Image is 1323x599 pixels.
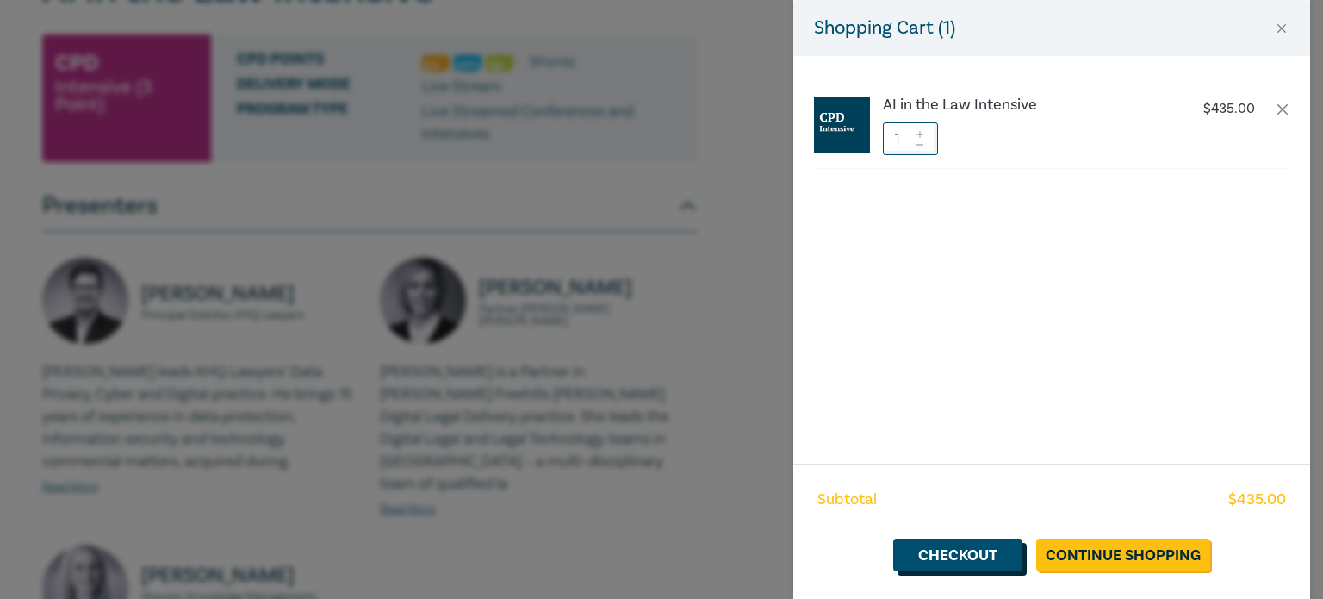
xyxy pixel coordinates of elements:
input: 1 [883,122,938,155]
img: CPD%20Intensive.jpg [814,97,870,153]
span: $ 435.00 [1228,489,1286,511]
h5: Shopping Cart ( 1 ) [814,14,955,42]
a: AI in the Law Intensive [883,97,1169,114]
a: Continue Shopping [1036,539,1210,571]
button: Close [1274,21,1289,36]
p: $ 435.00 [1203,101,1255,117]
span: Subtotal [817,489,877,511]
a: Checkout [893,539,1022,571]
